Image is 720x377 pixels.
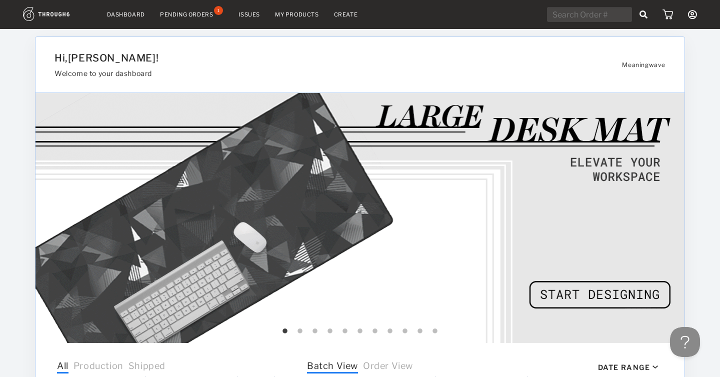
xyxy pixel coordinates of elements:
input: Search Order # [547,7,632,22]
button: 3 [310,326,320,336]
span: Production [73,360,123,373]
button: 5 [340,326,350,336]
button: 4 [325,326,335,336]
img: logo.1c10ca64.svg [23,7,92,21]
button: 11 [430,326,440,336]
span: All [57,360,68,373]
button: 10 [415,326,425,336]
div: 1 [214,6,223,15]
span: Batch View [307,360,358,373]
span: Meaningwave [622,61,665,68]
button: 1 [280,326,290,336]
img: 68b8b232-0003-4352-b7e2-3a53cc3ac4a2.gif [35,93,685,343]
h1: Hi, [PERSON_NAME] ! [54,52,562,64]
div: Pending Orders [160,11,213,18]
button: 7 [370,326,380,336]
a: Dashboard [107,11,145,18]
a: Pending Orders1 [160,10,223,19]
div: Date Range [598,363,650,371]
img: icon_caret_down_black.69fb8af9.svg [652,365,658,369]
button: 9 [400,326,410,336]
a: My Products [275,11,319,18]
button: 2 [295,326,305,336]
button: 8 [385,326,395,336]
iframe: Toggle Customer Support [670,327,700,357]
a: Issues [238,11,260,18]
h3: Welcome to your dashboard [54,69,562,77]
img: icon_cart.dab5cea1.svg [662,9,673,19]
button: 6 [355,326,365,336]
span: Shipped [128,360,165,373]
a: Create [334,11,358,18]
span: Order View [363,360,413,373]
